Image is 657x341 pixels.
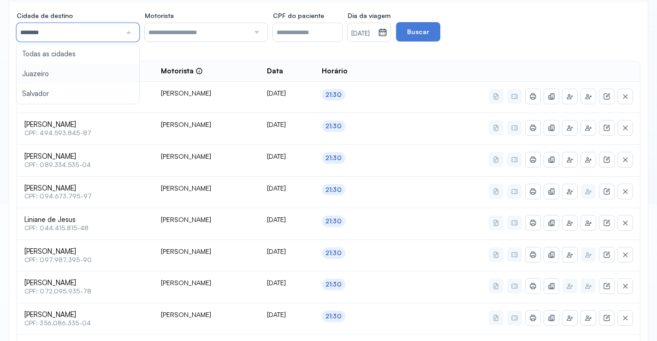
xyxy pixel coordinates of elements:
[326,281,342,288] div: 21:30
[267,311,307,319] div: [DATE]
[24,319,146,327] span: CPF: 356.086.335-04
[145,12,174,20] span: Motorista
[326,186,342,194] div: 21:30
[326,217,342,225] div: 21:30
[351,29,374,38] small: [DATE]
[396,22,440,42] button: Buscar
[161,152,252,161] div: [PERSON_NAME]
[17,53,640,61] div: 14 agendamentos listados
[348,12,391,20] span: Dia da viagem
[161,67,203,76] div: Motorista
[267,120,307,129] div: [DATE]
[24,129,146,137] span: CPF: 494.593.845-87
[161,184,252,192] div: [PERSON_NAME]
[24,184,146,193] span: [PERSON_NAME]
[267,152,307,161] div: [DATE]
[17,64,139,84] li: Juazeiro
[24,192,146,200] span: CPF: 094.673.795-97
[161,120,252,129] div: [PERSON_NAME]
[161,247,252,256] div: [PERSON_NAME]
[24,311,146,319] span: [PERSON_NAME]
[161,215,252,224] div: [PERSON_NAME]
[24,256,146,264] span: CPF: 097.987.395-90
[24,247,146,256] span: [PERSON_NAME]
[24,215,146,224] span: Liniane de Jesus
[24,224,146,232] span: CPF: 044.415.815-48
[267,67,283,76] span: Data
[161,89,252,97] div: [PERSON_NAME]
[267,184,307,192] div: [DATE]
[267,279,307,287] div: [DATE]
[24,287,146,295] span: CPF: 072.095.935-78
[24,161,146,169] span: CPF: 089.334.535-04
[161,279,252,287] div: [PERSON_NAME]
[267,247,307,256] div: [DATE]
[267,89,307,97] div: [DATE]
[24,279,146,287] span: [PERSON_NAME]
[326,91,342,99] div: 21:30
[326,312,342,320] div: 21:30
[17,12,73,20] span: Cidade de destino
[17,44,139,64] li: Todas as cidades
[322,67,348,76] span: Horário
[161,311,252,319] div: [PERSON_NAME]
[24,120,146,129] span: [PERSON_NAME]
[17,84,139,104] li: Salvador
[326,154,342,162] div: 21:30
[326,249,342,257] div: 21:30
[24,152,146,161] span: [PERSON_NAME]
[273,12,324,20] span: CPF do paciente
[326,122,342,130] div: 21:30
[267,215,307,224] div: [DATE]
